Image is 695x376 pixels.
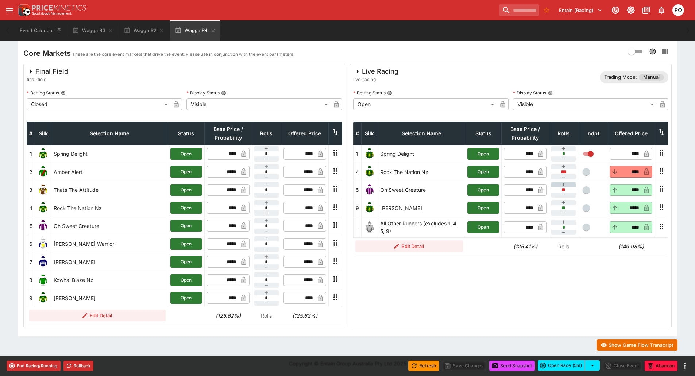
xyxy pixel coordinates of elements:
[37,202,49,214] img: runner 4
[186,90,220,96] p: Display Status
[168,122,204,145] th: Status
[597,339,677,351] button: Show Game Flow Transcript
[61,90,66,96] button: Betting Status
[37,220,49,232] img: runner 5
[51,271,168,289] td: Kowhai Blaze Nz
[27,235,35,253] td: 6
[27,163,35,181] td: 2
[609,4,622,17] button: Connected to PK
[548,90,553,96] button: Display Status
[541,4,552,16] button: No Bookmarks
[604,74,637,81] p: Trading Mode:
[27,217,35,235] td: 5
[364,184,375,196] img: runner 5
[51,289,168,307] td: [PERSON_NAME]
[607,122,655,145] th: Offered Price
[353,199,361,217] td: 9
[51,181,168,199] td: Thats The Attitude
[51,235,168,253] td: [PERSON_NAME] Warrior
[254,312,279,319] p: Rolls
[27,271,35,289] td: 8
[361,122,378,145] th: Silk
[467,184,499,196] button: Open
[378,145,465,163] td: Spring Delight
[32,12,72,15] img: Sportsbook Management
[16,3,31,18] img: PriceKinetics Logo
[72,51,294,58] p: These are the core event markets that drive the event. Please use in conjunction with the event p...
[364,148,375,160] img: runner 1
[204,122,252,145] th: Base Price / Probability
[15,20,66,41] button: Event Calendar
[467,166,499,178] button: Open
[378,163,465,181] td: Rock The Nation Nz
[353,67,398,76] div: Live Racing
[387,90,392,96] button: Betting Status
[378,199,465,217] td: [PERSON_NAME]
[3,4,16,17] button: open drawer
[186,98,330,110] div: Visible
[353,76,398,83] span: live-racing
[51,145,168,163] td: Spring Delight
[680,361,689,370] button: more
[170,292,202,304] button: Open
[467,148,499,160] button: Open
[170,184,202,196] button: Open
[37,184,49,196] img: runner 3
[37,148,49,160] img: runner 1
[27,90,59,96] p: Betting Status
[538,360,600,371] div: split button
[27,199,35,217] td: 4
[513,98,657,110] div: Visible
[467,221,499,233] button: Open
[353,163,361,181] td: 4
[585,360,600,371] button: select merge strategy
[281,122,328,145] th: Offered Price
[364,202,375,214] img: runner 9
[27,145,35,163] td: 1
[37,238,49,250] img: runner 6
[27,76,68,83] span: final-field
[221,90,226,96] button: Display Status
[37,292,49,304] img: runner 9
[489,361,535,371] button: Send Snapshot
[353,122,361,145] th: #
[27,289,35,307] td: 9
[551,243,576,250] p: Rolls
[353,181,361,199] td: 5
[27,98,170,110] div: Closed
[378,217,465,238] td: All Other Runners (excludes 1, 4, 5, 9)
[170,256,202,268] button: Open
[27,67,68,76] div: Final Field
[610,243,653,250] h6: (149.98%)
[670,2,686,18] button: Philip OConnor
[624,4,637,17] button: Toggle light/dark mode
[27,181,35,199] td: 3
[408,361,439,371] button: Refresh
[51,163,168,181] td: Amber Alert
[364,221,375,233] img: blank-silk.png
[51,122,168,145] th: Selection Name
[538,360,585,371] button: Open Race (5m)
[499,4,539,16] input: search
[355,240,463,252] button: Edit Detail
[645,361,677,371] button: Abandon
[23,49,71,58] h4: Core Markets
[502,122,549,145] th: Base Price / Probability
[51,199,168,217] td: Rock The Nation Nz
[170,238,202,250] button: Open
[27,253,35,271] td: 7
[37,256,49,268] img: runner 7
[378,122,465,145] th: Selection Name
[578,122,607,145] th: Independent
[170,202,202,214] button: Open
[364,166,375,178] img: runner 4
[170,220,202,232] button: Open
[353,145,361,163] td: 1
[63,361,93,371] button: Rollback
[353,90,386,96] p: Betting Status
[555,4,607,16] button: Select Tenant
[513,90,546,96] p: Display Status
[206,312,250,319] h6: (125.62%)
[32,5,86,11] img: PriceKinetics
[35,122,51,145] th: Silk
